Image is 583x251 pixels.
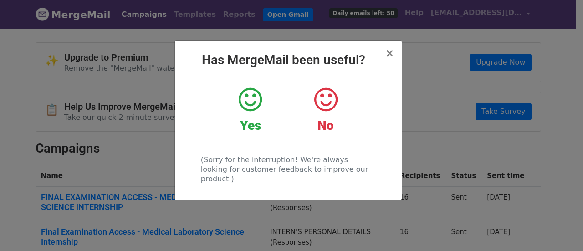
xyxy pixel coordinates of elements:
strong: No [317,118,334,133]
span: × [385,47,394,60]
strong: Yes [240,118,261,133]
p: (Sorry for the interruption! We're always looking for customer feedback to improve our product.) [201,155,375,184]
h2: Has MergeMail been useful? [182,52,394,68]
a: Yes [220,86,281,133]
a: No [295,86,356,133]
button: Close [385,48,394,59]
